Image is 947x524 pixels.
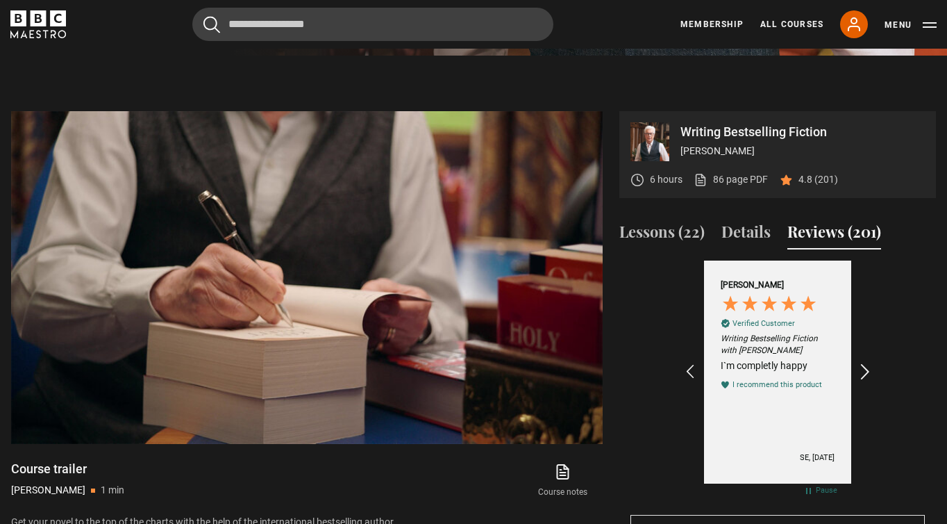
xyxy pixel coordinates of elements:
button: Details [721,220,771,249]
div: I`m completly happy [721,359,835,373]
button: Lessons (22) [619,220,705,249]
div: Customer reviews carousel with auto-scroll controls [683,261,872,483]
svg: BBC Maestro [10,10,66,38]
button: Submit the search query [203,16,220,33]
div: Review by Oleksii K, 5 out of 5 stars [697,261,858,483]
h1: Course trailer [11,461,124,477]
p: Writing Bestselling Fiction [680,126,925,138]
div: Verified Customer [732,318,795,329]
p: [PERSON_NAME] [680,144,925,158]
div: 5 Stars [721,294,821,317]
div: REVIEWS.io Carousel Scroll Right [856,353,873,391]
p: 4.8 (201) [798,172,838,187]
div: Pause carousel [804,484,837,497]
a: Membership [680,18,744,31]
p: 6 hours [650,172,682,187]
input: Search [192,8,553,41]
div: [PERSON_NAME] [721,279,784,291]
p: 1 min [101,483,124,498]
div: SE, [DATE] [800,452,835,463]
p: [PERSON_NAME] [11,483,85,498]
div: Pause [816,485,837,496]
button: Reviews (201) [787,220,881,249]
button: Toggle navigation [885,18,937,32]
div: Customer reviews [697,261,858,483]
a: All Courses [760,18,823,31]
a: Course notes [523,461,603,501]
div: I recommend this product [732,379,822,390]
div: REVIEWS.io Carousel Scroll Left [683,355,698,388]
em: Writing Bestselling Fiction with [PERSON_NAME] [721,333,835,357]
a: 86 page PDF [694,172,768,187]
video-js: Video Player [11,111,603,444]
